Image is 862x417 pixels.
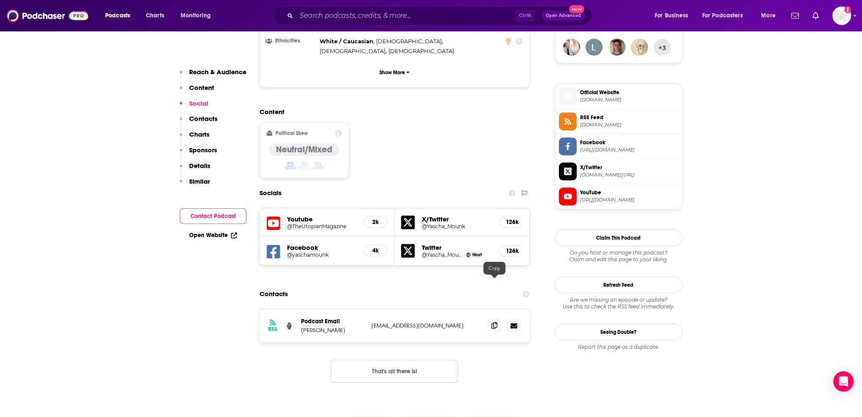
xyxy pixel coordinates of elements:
[555,277,682,293] button: Refresh Feed
[483,262,505,274] div: Copy
[580,197,678,203] span: https://www.youtube.com/@TheUtopianMagazine
[580,139,678,146] span: Facebook
[421,223,492,229] a: @Yascha_Mounk
[555,249,682,263] div: Claim and edit this page to your liking.
[7,8,88,24] img: Podchaser - Follow, Share and Rate Podcasts
[559,188,678,205] a: YouTube[URL][DOMAIN_NAME]
[189,115,218,123] p: Contacts
[268,326,277,333] h3: RSS
[259,108,523,116] h2: Content
[586,39,603,56] img: lt6789
[506,218,515,226] h5: 126k
[555,324,682,340] a: Seeing Double?
[542,11,585,21] button: Open AdvancedNew
[421,252,462,258] a: @Yascha_Mounk
[267,64,523,80] button: Show More
[809,8,822,23] a: Show notifications dropdown
[559,137,678,155] a: Facebook[URL][DOMAIN_NAME]
[472,252,482,257] span: Host
[844,6,851,13] svg: Add a profile image
[559,162,678,180] a: X/Twitter[DOMAIN_NAME][URL]
[559,87,678,105] a: Official Website[DOMAIN_NAME]
[180,177,210,193] button: Similar
[287,215,357,223] h5: Youtube
[301,318,365,325] p: Podcast Email
[608,39,625,56] img: Ergunahunbay
[287,252,357,258] a: @yaschamounk
[180,162,210,177] button: Details
[320,36,374,46] span: ,
[580,164,678,171] span: X/Twitter
[189,68,246,76] p: Reach & Audience
[287,243,357,252] h5: Facebook
[189,146,217,154] p: Sponsors
[259,185,282,201] h2: Socials
[631,39,648,56] img: beaubirkett
[99,9,141,22] button: open menu
[580,89,678,96] span: Official Website
[761,10,776,22] span: More
[140,9,169,22] a: Charts
[788,8,802,23] a: Show notifications dropdown
[189,84,214,92] p: Content
[654,39,671,56] button: +3
[466,252,471,257] img: Yascha Mounk
[371,247,380,254] h5: 4k
[555,249,682,256] span: Do you host or manage this podcast?
[832,6,851,25] button: Show profile menu
[580,122,678,128] span: feeds-origin.megaphone.fm
[569,5,584,13] span: New
[259,286,288,302] h2: Contacts
[320,48,385,54] span: [DEMOGRAPHIC_DATA]
[580,97,678,103] span: yaschamounk.com
[697,9,755,22] button: open menu
[189,99,208,107] p: Social
[320,38,373,45] span: White / Caucasian
[180,68,246,84] button: Reach & Audience
[580,147,678,153] span: https://www.facebook.com/yaschamounk
[276,130,308,136] h2: Political Skew
[301,327,365,334] p: [PERSON_NAME]
[376,36,443,46] span: ,
[371,322,482,329] p: [EMAIL_ADDRESS][DOMAIN_NAME]
[189,162,210,170] p: Details
[181,10,211,22] span: Monitoring
[180,130,209,146] button: Charts
[146,10,164,22] span: Charts
[379,70,405,76] p: Show More
[281,6,600,25] div: Search podcasts, credits, & more...
[376,38,442,45] span: [DEMOGRAPHIC_DATA]
[180,99,208,115] button: Social
[832,6,851,25] img: User Profile
[563,39,580,56] img: ssj808
[388,48,454,54] span: [DEMOGRAPHIC_DATA]
[555,297,682,310] div: Are we missing an episode or update? Use this to check the RSS feed immediately.
[555,344,682,350] div: Report this page as a duplicate.
[287,223,357,229] h5: @TheUtopianMagazine
[421,215,492,223] h5: X/Twitter
[189,130,209,138] p: Charts
[580,114,678,121] span: RSS Feed
[296,9,515,22] input: Search podcasts, credits, & more...
[371,218,380,226] h5: 2k
[546,14,581,18] span: Open Advanced
[189,177,210,185] p: Similar
[105,10,130,22] span: Podcasts
[180,84,214,99] button: Content
[555,229,682,246] button: Claim This Podcast
[421,243,492,252] h5: Twitter
[276,144,332,155] h4: Neutral/Mixed
[180,146,217,162] button: Sponsors
[580,172,678,178] span: twitter.com/Yascha_Mounk
[832,6,851,25] span: Logged in as tessvanden
[175,9,222,22] button: open menu
[320,46,387,56] span: ,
